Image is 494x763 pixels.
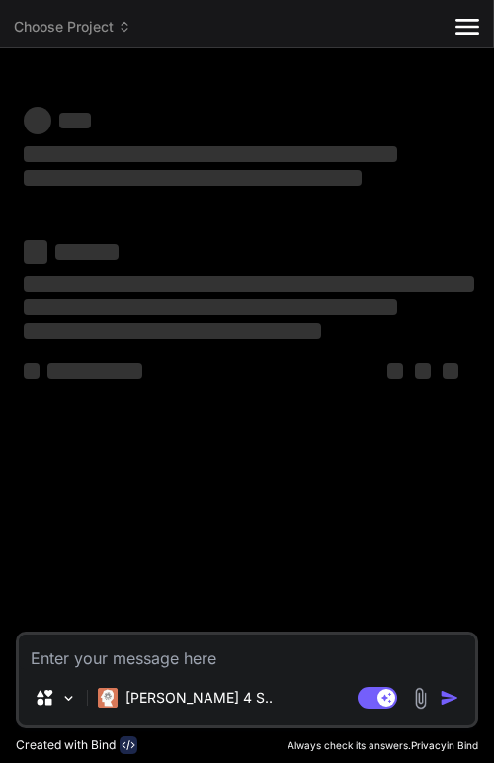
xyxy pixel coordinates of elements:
[24,170,362,186] span: ‌
[288,738,478,753] p: Always check its answers. in Bind
[24,107,51,134] span: ‌
[409,687,432,710] img: attachment
[415,363,431,379] span: ‌
[24,299,397,315] span: ‌
[120,736,137,754] img: bind-logo
[411,739,447,751] span: Privacy
[24,146,397,162] span: ‌
[387,363,403,379] span: ‌
[440,688,459,708] img: icon
[55,244,119,260] span: ‌
[125,688,273,708] p: [PERSON_NAME] 4 S..
[98,688,118,708] img: Claude 4 Sonnet
[24,240,47,264] span: ‌
[47,363,142,379] span: ‌
[59,113,91,128] span: ‌
[443,363,458,379] span: ‌
[24,363,40,379] span: ‌
[24,323,321,339] span: ‌
[14,17,131,37] span: Choose Project
[24,276,474,292] span: ‌
[16,737,116,753] p: Created with Bind
[60,690,77,707] img: Pick Models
